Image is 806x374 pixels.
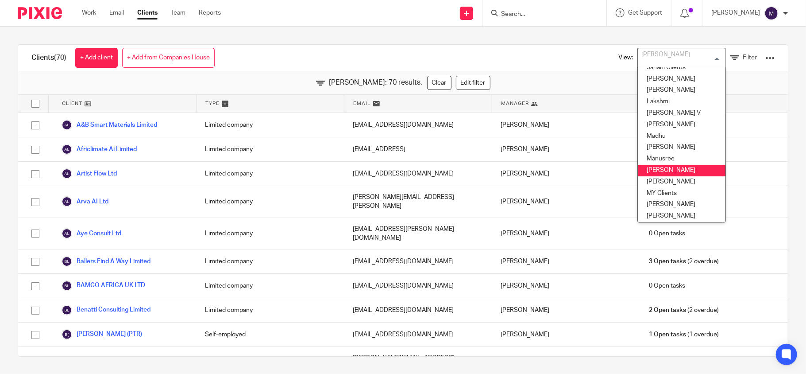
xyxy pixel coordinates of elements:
[649,257,686,266] span: 3 Open tasks
[62,305,72,316] img: svg%3E
[638,188,725,199] li: MY Clients
[344,113,492,137] div: [EMAIL_ADDRESS][DOMAIN_NAME]
[344,218,492,249] div: [EMAIL_ADDRESS][PERSON_NAME][DOMAIN_NAME]
[649,306,719,315] span: (2 overdue)
[171,8,185,17] a: Team
[492,186,640,218] div: [PERSON_NAME]
[62,196,72,207] img: svg%3E
[427,76,451,90] a: Clear
[353,100,371,107] span: Email
[500,11,580,19] input: Search
[492,162,640,186] div: [PERSON_NAME]
[638,119,725,131] li: [PERSON_NAME]
[54,54,66,61] span: (70)
[62,280,145,291] a: BAMCO AFRICA UK LTD
[18,7,62,19] img: Pixie
[196,186,344,218] div: Limited company
[492,274,640,298] div: [PERSON_NAME]
[344,249,492,273] div: [EMAIL_ADDRESS][DOMAIN_NAME]
[711,8,760,17] p: [PERSON_NAME]
[196,218,344,249] div: Limited company
[82,8,96,17] a: Work
[122,48,215,68] a: + Add from Companies House
[31,53,66,62] h1: Clients
[344,137,492,161] div: [EMAIL_ADDRESS]
[492,137,640,161] div: [PERSON_NAME]
[62,168,72,179] img: svg%3E
[492,113,640,137] div: [PERSON_NAME]
[62,144,72,155] img: svg%3E
[62,100,82,107] span: Client
[196,249,344,273] div: Limited company
[344,162,492,186] div: [EMAIL_ADDRESS][DOMAIN_NAME]
[638,153,725,165] li: Manusree
[137,8,158,17] a: Clients
[62,120,72,130] img: svg%3E
[637,48,726,68] div: Search for option
[638,199,725,210] li: [PERSON_NAME]
[196,323,344,347] div: Self-employed
[196,298,344,322] div: Limited company
[649,306,686,315] span: 2 Open tasks
[638,210,725,222] li: [PERSON_NAME]
[62,280,72,291] img: svg%3E
[605,45,775,71] div: View:
[75,48,118,68] a: + Add client
[329,78,423,88] span: [PERSON_NAME]: 70 results.
[196,113,344,137] div: Limited company
[62,228,72,239] img: svg%3E
[196,137,344,161] div: Limited company
[649,330,686,339] span: 1 Open tasks
[27,95,44,112] input: Select all
[638,222,725,234] li: [PERSON_NAME]
[196,274,344,298] div: Limited company
[62,168,117,179] a: Artist Flow Ltd
[62,196,108,207] a: Arva AI Ltd
[205,100,220,107] span: Type
[456,76,490,90] a: Edit filter
[62,256,150,267] a: Ballers Find A Way Limited
[628,10,662,16] span: Get Support
[344,274,492,298] div: [EMAIL_ADDRESS][DOMAIN_NAME]
[639,50,721,66] input: Search for option
[649,281,685,290] span: 0 Open tasks
[649,330,719,339] span: (1 overdue)
[764,6,779,20] img: svg%3E
[62,120,157,130] a: A&B Smart Materials Limited
[638,74,725,85] li: [PERSON_NAME]
[638,62,725,74] li: Janani Clients
[62,144,137,155] a: Africlimate Ai Limited
[638,85,725,96] li: [PERSON_NAME]
[492,323,640,347] div: [PERSON_NAME]
[638,142,725,153] li: [PERSON_NAME]
[62,329,72,340] img: svg%3E
[501,100,529,107] span: Manager
[743,55,757,61] span: Filter
[492,298,640,322] div: [PERSON_NAME]
[62,305,150,316] a: Benatti Consulting Limited
[344,323,492,347] div: [EMAIL_ADDRESS][DOMAIN_NAME]
[638,131,725,142] li: Madhu
[344,298,492,322] div: [EMAIL_ADDRESS][DOMAIN_NAME]
[492,218,640,249] div: [PERSON_NAME]
[344,186,492,218] div: [PERSON_NAME][EMAIL_ADDRESS][PERSON_NAME]
[196,162,344,186] div: Limited company
[492,249,640,273] div: [PERSON_NAME]
[649,229,685,238] span: 0 Open tasks
[109,8,124,17] a: Email
[638,165,725,176] li: [PERSON_NAME]
[649,257,719,266] span: (2 overdue)
[638,108,725,119] li: [PERSON_NAME] V
[638,176,725,188] li: [PERSON_NAME]
[199,8,221,17] a: Reports
[638,96,725,108] li: Lakshmi
[62,256,72,267] img: svg%3E
[62,329,142,340] a: [PERSON_NAME] (PTR)
[62,228,121,239] a: Aye Consult Ltd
